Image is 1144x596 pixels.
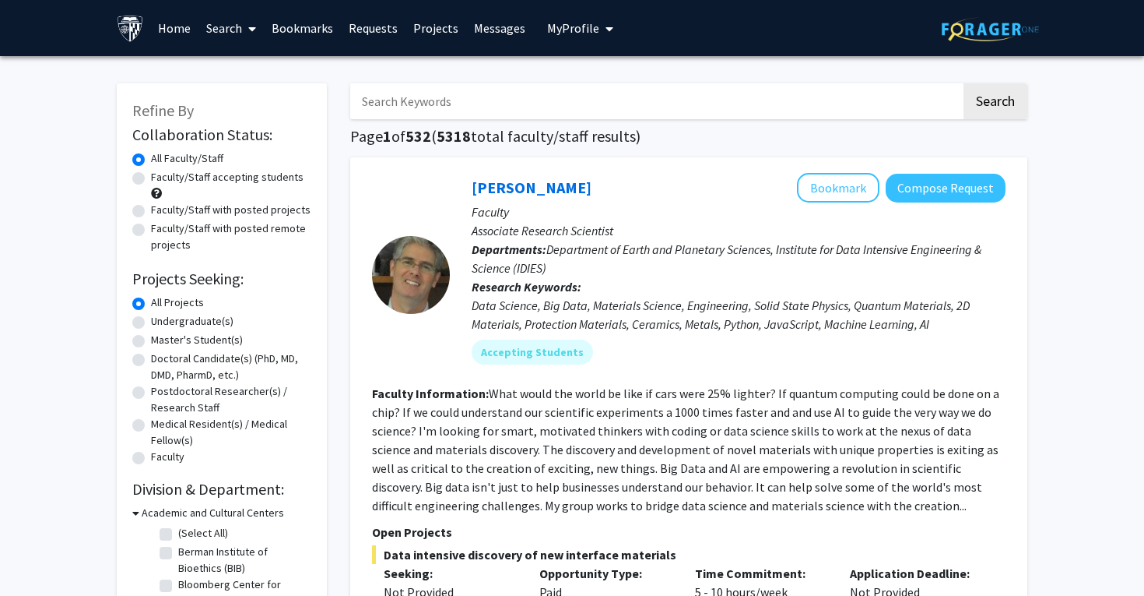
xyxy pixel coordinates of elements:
[151,169,304,185] label: Faculty/Staff accepting students
[178,544,307,577] label: Berman Institute of Bioethics (BIB)
[341,1,405,55] a: Requests
[150,1,198,55] a: Home
[384,564,516,583] p: Seeking:
[264,1,341,55] a: Bookmarks
[405,1,466,55] a: Projects
[372,386,999,513] fg-read-more: What would the world be like if cars were 25% lighter? If quantum computing could be done on a ch...
[117,15,144,42] img: Johns Hopkins University Logo
[539,564,672,583] p: Opportunity Type:
[472,242,546,257] b: Departments:
[472,279,581,294] b: Research Keywords:
[142,505,284,521] h3: Academic and Cultural Centers
[405,126,431,146] span: 532
[372,523,1005,541] p: Open Projects
[151,351,311,383] label: Doctoral Candidate(s) (PhD, MD, DMD, PharmD, etc.)
[886,174,1005,203] button: Compose Request to David Elbert
[472,221,1005,240] p: Associate Research Scientist
[547,20,599,36] span: My Profile
[472,242,981,276] span: Department of Earth and Planetary Sciences, Institute for Data Intensive Engineering & Science (I...
[383,126,391,146] span: 1
[151,202,311,218] label: Faculty/Staff with posted projects
[963,83,1027,119] button: Search
[151,220,311,253] label: Faculty/Staff with posted remote projects
[372,545,1005,564] span: Data intensive discovery of new interface materials
[151,150,223,167] label: All Faculty/Staff
[151,313,233,330] label: Undergraduate(s)
[350,83,961,119] input: Search Keywords
[850,564,982,583] p: Application Deadline:
[132,125,311,144] h2: Collaboration Status:
[132,101,194,120] span: Refine By
[466,1,533,55] a: Messages
[151,294,204,311] label: All Projects
[472,203,1005,221] p: Faculty
[151,383,311,416] label: Postdoctoral Researcher(s) / Research Staff
[695,564,827,583] p: Time Commitment:
[797,173,879,203] button: Add David Elbert to Bookmarks
[350,127,1027,146] h1: Page of ( total faculty/staff results)
[132,270,311,288] h2: Projects Seeking:
[942,17,1039,41] img: ForagerOne Logo
[151,332,243,348] label: Master's Student(s)
[472,296,1005,333] div: Data Science, Big Data, Materials Science, Engineering, Solid State Physics, Quantum Materials, 2...
[1078,526,1132,584] iframe: Chat
[472,178,591,197] a: [PERSON_NAME]
[198,1,264,55] a: Search
[437,126,471,146] span: 5318
[151,449,184,465] label: Faculty
[151,416,311,449] label: Medical Resident(s) / Medical Fellow(s)
[372,386,489,401] b: Faculty Information:
[472,340,593,365] mat-chip: Accepting Students
[132,480,311,499] h2: Division & Department:
[178,525,228,541] label: (Select All)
